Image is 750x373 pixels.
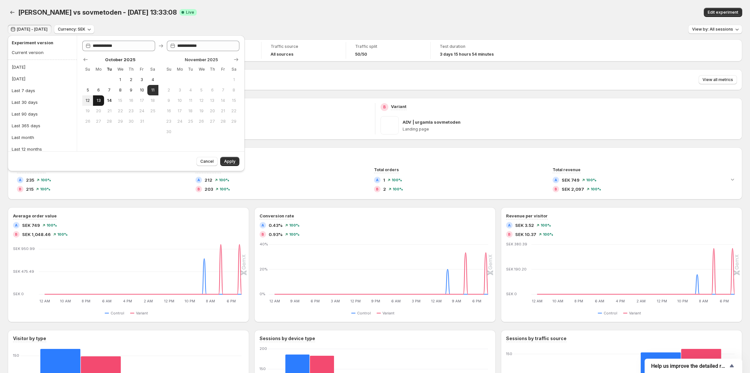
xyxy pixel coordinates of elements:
button: Last 365 days [10,120,75,131]
h2: Experiment version [12,39,70,46]
span: 50/50 [355,52,367,57]
button: Tuesday October 28 2025 [104,116,115,127]
span: 212 [205,177,212,183]
button: Sunday November 9 2025 [164,95,174,106]
text: 6 AM [391,299,401,303]
span: SEK 749 [22,222,40,228]
span: 100% [57,232,68,236]
button: Wednesday October 22 2025 [115,106,126,116]
span: 100% [541,223,551,227]
button: Monday October 6 2025 [93,85,104,95]
span: 11 [188,98,193,103]
span: Control [357,311,371,316]
span: 20 [209,108,215,114]
button: Cancel [196,157,218,166]
span: Traffic split [355,44,421,49]
button: Tuesday October 7 2025 [104,85,115,95]
button: Friday November 28 2025 [218,116,228,127]
span: 2 [383,186,386,192]
span: 235 [26,177,34,183]
button: Tuesday November 4 2025 [185,85,196,95]
text: 3 AM [331,299,340,303]
th: Wednesday [196,64,207,75]
span: 1 [117,77,123,82]
text: 12 AM [532,299,542,303]
span: 25 [150,108,155,114]
span: 215 [26,186,33,192]
span: 16 [166,108,172,114]
text: 6 AM [595,299,604,303]
button: Thursday November 13 2025 [207,95,218,106]
span: 30 [128,119,134,124]
span: 100% [591,187,601,191]
span: 31 [139,119,145,124]
text: 6 PM [311,299,320,303]
span: 100% [543,232,553,236]
h2: A [15,223,18,227]
div: [DATE] [12,64,25,70]
span: 5 [85,88,90,93]
span: SEK 10.37 [515,231,536,238]
h2: A [19,178,21,182]
a: Test duration3 days 15 hours 54 minutes [440,43,506,58]
span: 15 [117,98,123,103]
span: 14 [107,98,112,103]
text: 6 AM [102,299,112,303]
span: 29 [117,119,123,124]
span: 18 [188,108,193,114]
button: Edit experiment [704,8,742,17]
span: Tu [107,67,112,72]
button: [DATE] [10,62,75,72]
div: [DATE] [12,76,25,82]
a: Traffic sourceAll sources [271,43,337,58]
span: 15 [231,98,237,103]
span: 7 [107,88,112,93]
span: 28 [107,119,112,124]
th: Sunday [164,64,174,75]
h2: B [197,187,200,191]
p: Landing page [403,127,737,132]
button: Thursday November 27 2025 [207,116,218,127]
span: Th [209,67,215,72]
span: 22 [231,108,237,114]
button: Wednesday November 12 2025 [196,95,207,106]
button: Saturday October 4 2025 [147,75,158,85]
a: Traffic split50/50 [355,43,421,58]
span: 28 [220,119,226,124]
th: Sunday [82,64,93,75]
th: Friday [218,64,228,75]
button: Friday October 17 2025 [137,95,147,106]
h2: A [376,178,379,182]
span: 6 [96,88,101,93]
span: 13 [96,98,101,103]
button: Control [598,309,620,317]
button: Sunday November 30 2025 [164,127,174,137]
div: Last 7 days [12,87,35,94]
span: 21 [220,108,226,114]
span: Variant [629,311,641,316]
button: Variant [130,309,151,317]
h2: A [261,223,264,227]
div: Last 365 days [12,122,40,129]
text: 8 PM [82,299,90,303]
span: 26 [85,119,90,124]
text: SEK 380.39 [506,242,527,246]
span: 29 [231,119,237,124]
text: 9 AM [290,299,300,303]
button: Last 12 months [10,144,75,154]
img: ADV | urgamla sovmetoden [381,116,399,134]
button: Thursday October 2 2025 [126,75,136,85]
button: Friday November 21 2025 [218,106,228,116]
button: Back [8,8,17,17]
button: Start of range Saturday October 11 2025 [147,85,158,95]
span: 8 [231,88,237,93]
span: View all metrics [703,77,733,82]
span: 3 [177,88,182,93]
button: Saturday October 18 2025 [147,95,158,106]
span: 10 [177,98,182,103]
text: 10 AM [552,299,563,303]
button: Monday October 13 2025 [93,95,104,106]
span: Fr [220,67,226,72]
text: 9 PM [371,299,380,303]
h2: B [555,187,557,191]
